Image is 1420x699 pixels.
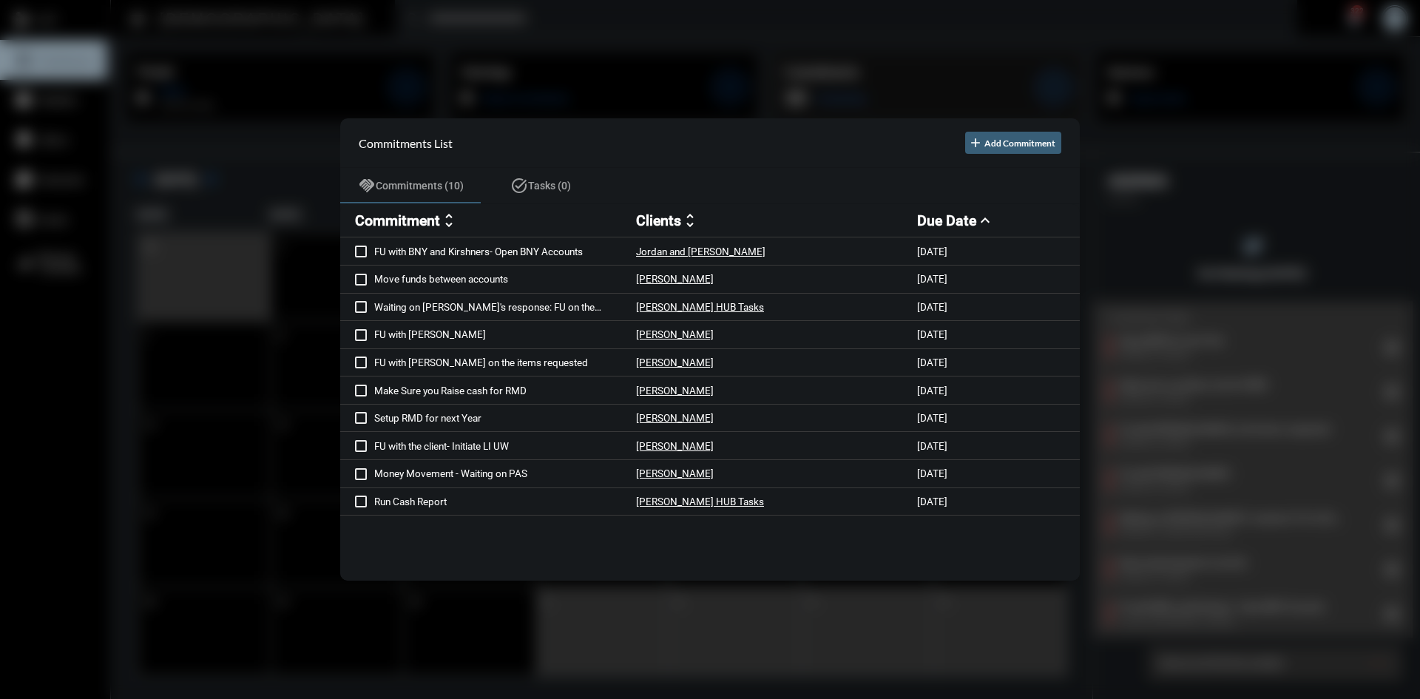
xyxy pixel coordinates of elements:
[636,246,765,257] p: Jordan and [PERSON_NAME]
[917,467,947,479] p: [DATE]
[636,212,681,229] h2: Clients
[917,385,947,396] p: [DATE]
[528,180,571,192] span: Tasks (0)
[636,273,714,285] p: [PERSON_NAME]
[681,212,699,229] mat-icon: unfold_more
[636,496,764,507] p: [PERSON_NAME] HUB Tasks
[374,467,636,479] p: Money Movement - Waiting on PAS
[358,177,376,195] mat-icon: handshake
[917,273,947,285] p: [DATE]
[968,135,983,150] mat-icon: add
[440,212,458,229] mat-icon: unfold_more
[355,212,440,229] h2: Commitment
[636,385,714,396] p: [PERSON_NAME]
[917,440,947,452] p: [DATE]
[917,246,947,257] p: [DATE]
[917,301,947,313] p: [DATE]
[917,212,976,229] h2: Due Date
[636,412,714,424] p: [PERSON_NAME]
[917,496,947,507] p: [DATE]
[636,328,714,340] p: [PERSON_NAME]
[636,301,764,313] p: [PERSON_NAME] HUB Tasks
[636,357,714,368] p: [PERSON_NAME]
[374,273,636,285] p: Move funds between accounts
[374,301,636,313] p: Waiting on [PERSON_NAME]'s response: FU on the Onbording - [PERSON_NAME] & [PERSON_NAME]
[917,328,947,340] p: [DATE]
[359,136,453,150] h2: Commitments List
[636,467,714,479] p: [PERSON_NAME]
[374,246,636,257] p: FU with BNY and Kirshners- Open BNY Accounts
[374,385,636,396] p: Make Sure you Raise cash for RMD
[374,328,636,340] p: FU with [PERSON_NAME]
[917,357,947,368] p: [DATE]
[374,357,636,368] p: FU with [PERSON_NAME] on the items requested
[965,132,1061,154] button: Add Commitment
[976,212,994,229] mat-icon: expand_less
[510,177,528,195] mat-icon: task_alt
[636,440,714,452] p: [PERSON_NAME]
[376,180,464,192] span: Commitments (10)
[374,412,636,424] p: Setup RMD for next Year
[917,412,947,424] p: [DATE]
[374,440,636,452] p: FU with the client- Initiate LI UW
[374,496,636,507] p: Run Cash Report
